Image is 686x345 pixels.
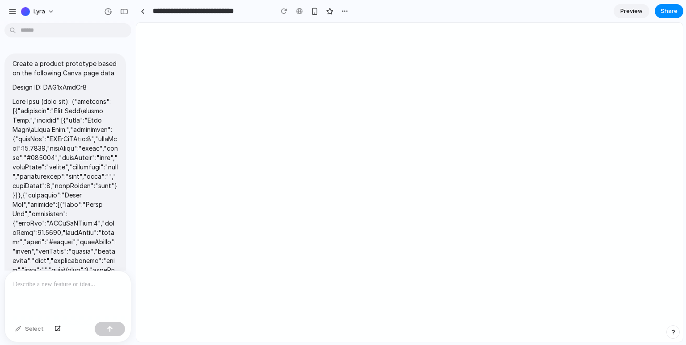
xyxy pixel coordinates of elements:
p: Create a product prototype based on the following Canva page data. [13,59,118,78]
span: Share [661,7,678,16]
button: Lyra [17,4,59,19]
span: Preview [620,7,643,16]
button: Share [655,4,683,18]
a: Preview [614,4,649,18]
p: Design ID: DAG1xAmdCr8 [13,82,118,92]
span: Lyra [33,7,45,16]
